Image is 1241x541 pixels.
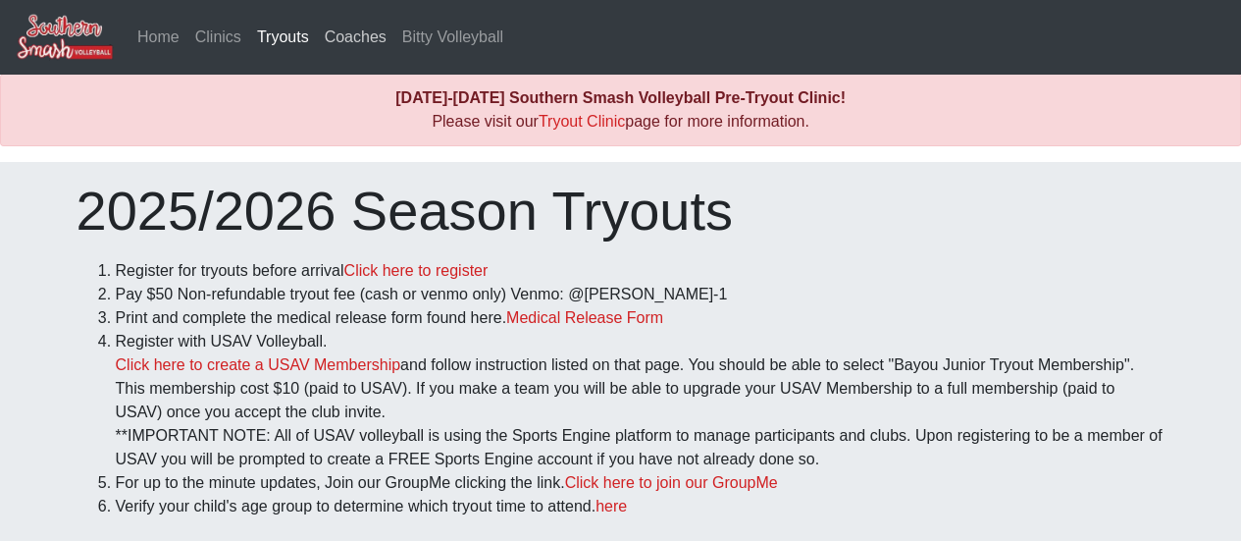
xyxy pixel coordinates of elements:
li: Register with USAV Volleyball. and follow instruction listed on that page. You should be able to ... [116,330,1165,471]
a: Tryouts [249,18,317,57]
li: For up to the minute updates, Join our GroupMe clicking the link. [116,471,1165,495]
a: Home [129,18,187,57]
li: Print and complete the medical release form found here. [116,306,1165,330]
img: Southern Smash Volleyball [16,13,114,61]
li: Verify your child's age group to determine which tryout time to attend. [116,495,1165,518]
a: Coaches [317,18,394,57]
li: Pay $50 Non-refundable tryout fee (cash or venmo only) Venmo: @[PERSON_NAME]-1 [116,283,1165,306]
a: Click here to join our GroupMe [565,474,778,491]
h1: 2025/2026 Season Tryouts [77,178,1165,243]
a: Click here to register [343,262,488,279]
a: Bitty Volleyball [394,18,511,57]
a: Clinics [187,18,249,57]
a: Tryout Clinic [539,113,625,130]
li: Register for tryouts before arrival [116,259,1165,283]
a: Medical Release Form [506,309,663,326]
a: Click here to create a USAV Membership [116,356,400,373]
b: [DATE]-[DATE] Southern Smash Volleyball Pre-Tryout Clinic! [395,89,846,106]
a: here [595,498,627,514]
